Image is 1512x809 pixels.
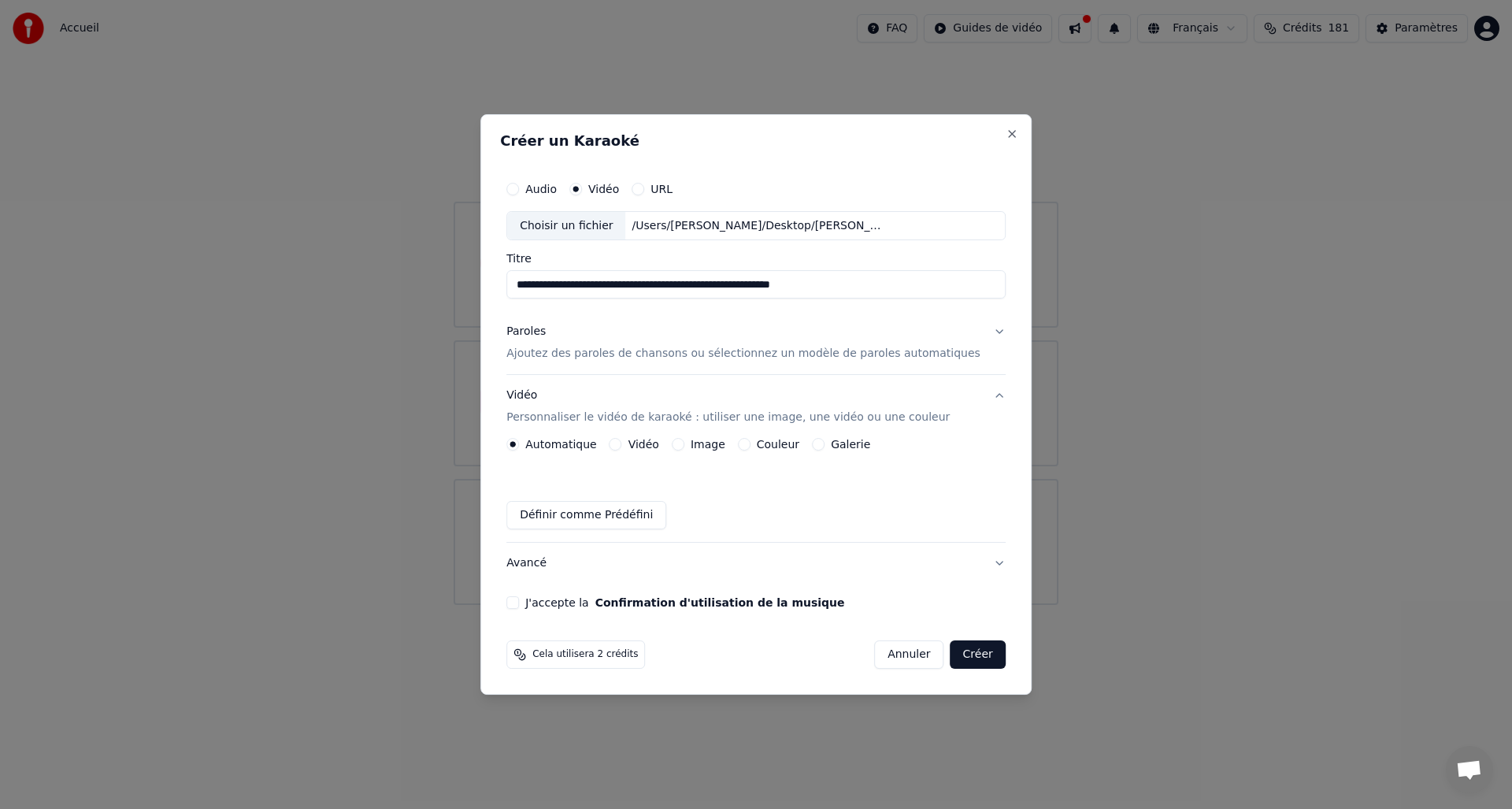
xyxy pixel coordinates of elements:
[500,134,1012,148] h2: Créer un Karaoké
[506,312,1006,375] button: ParolesAjoutez des paroles de chansons ou sélectionnez un modèle de paroles automatiques
[525,439,596,450] label: Automatique
[874,640,943,669] button: Annuler
[532,648,638,661] span: Cela utilisera 2 crédits
[506,325,546,340] div: Paroles
[506,438,1006,542] div: VidéoPersonnaliser le vidéo de karaoké : utiliser une image, une vidéo ou une couleur
[757,439,799,450] label: Couleur
[525,597,844,608] label: J'accepte la
[626,218,894,234] div: /Users/[PERSON_NAME]/Desktop/[PERSON_NAME] fils de Momone - Je ne cherche que le bien [Clip offic...
[831,439,870,450] label: Galerie
[506,347,980,362] p: Ajoutez des paroles de chansons ou sélectionnez un modèle de paroles automatiques
[525,184,557,195] label: Audio
[650,184,673,195] label: URL
[628,439,659,450] label: Vidéo
[506,410,950,425] p: Personnaliser le vidéo de karaoké : utiliser une image, une vidéo ou une couleur
[595,597,845,608] button: J'accepte la
[506,388,950,426] div: Vidéo
[506,254,1006,265] label: Titre
[506,376,1006,439] button: VidéoPersonnaliser le vidéo de karaoké : utiliser une image, une vidéo ou une couleur
[507,212,625,240] div: Choisir un fichier
[691,439,725,450] label: Image
[588,184,619,195] label: Vidéo
[506,501,666,529] button: Définir comme Prédéfini
[951,640,1006,669] button: Créer
[506,543,1006,584] button: Avancé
